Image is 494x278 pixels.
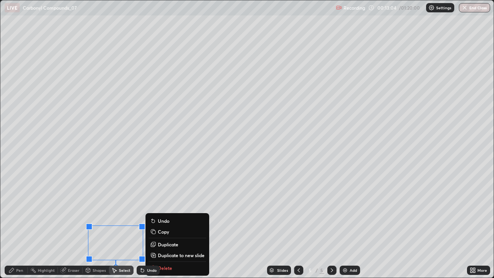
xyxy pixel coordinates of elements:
[320,267,324,274] div: 5
[16,268,23,272] div: Pen
[93,268,106,272] div: Shapes
[436,6,451,10] p: Settings
[158,241,178,247] p: Duplicate
[462,5,468,11] img: end-class-cross
[342,267,348,273] img: add-slide-button
[277,268,288,272] div: Slides
[147,268,157,272] div: Undo
[68,268,80,272] div: Eraser
[477,268,487,272] div: More
[316,268,318,273] div: /
[350,268,357,272] div: Add
[428,5,435,11] img: class-settings-icons
[158,252,205,258] p: Duplicate to new slide
[149,240,206,249] button: Duplicate
[119,268,130,272] div: Select
[459,3,490,12] button: End Class
[149,251,206,260] button: Duplicate to new slide
[38,268,55,272] div: Highlight
[343,5,365,11] p: Recording
[306,268,314,273] div: 5
[158,229,169,235] p: Copy
[158,218,169,224] p: Undo
[23,5,77,11] p: Carbonyl Compounds_07
[149,216,206,225] button: Undo
[7,5,17,11] p: LIVE
[336,5,342,11] img: recording.375f2c34.svg
[149,227,206,236] button: Copy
